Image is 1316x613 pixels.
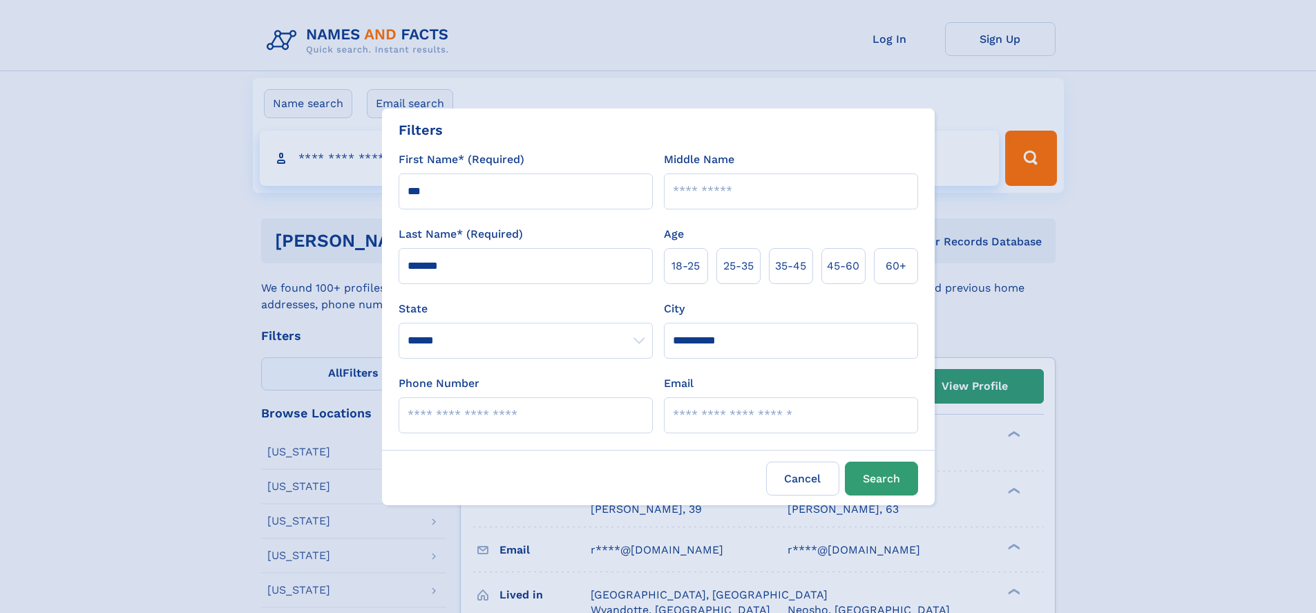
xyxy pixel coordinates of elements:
[845,462,918,496] button: Search
[664,301,685,317] label: City
[766,462,839,496] label: Cancel
[671,258,700,274] span: 18‑25
[664,375,694,392] label: Email
[827,258,859,274] span: 45‑60
[399,120,443,140] div: Filters
[399,226,523,243] label: Last Name* (Required)
[723,258,754,274] span: 25‑35
[399,375,479,392] label: Phone Number
[886,258,906,274] span: 60+
[664,151,734,168] label: Middle Name
[775,258,806,274] span: 35‑45
[399,301,653,317] label: State
[664,226,684,243] label: Age
[399,151,524,168] label: First Name* (Required)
